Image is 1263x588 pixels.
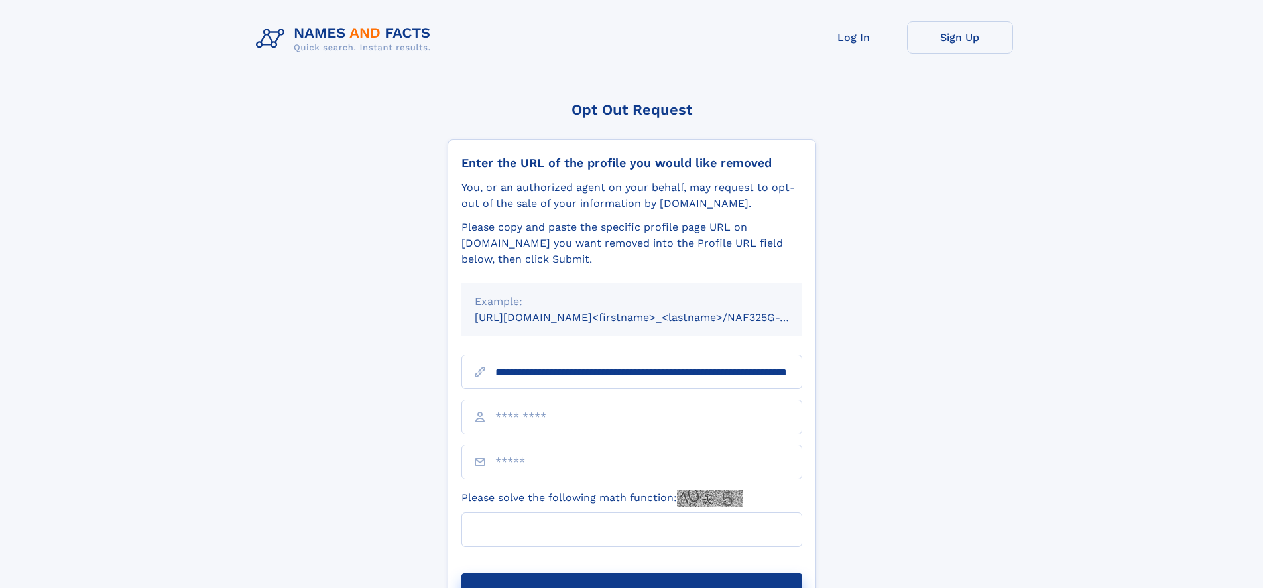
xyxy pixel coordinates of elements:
[801,21,907,54] a: Log In
[475,311,827,323] small: [URL][DOMAIN_NAME]<firstname>_<lastname>/NAF325G-xxxxxxxx
[907,21,1013,54] a: Sign Up
[461,219,802,267] div: Please copy and paste the specific profile page URL on [DOMAIN_NAME] you want removed into the Pr...
[461,180,802,211] div: You, or an authorized agent on your behalf, may request to opt-out of the sale of your informatio...
[475,294,789,310] div: Example:
[448,101,816,118] div: Opt Out Request
[461,490,743,507] label: Please solve the following math function:
[461,156,802,170] div: Enter the URL of the profile you would like removed
[251,21,442,57] img: Logo Names and Facts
